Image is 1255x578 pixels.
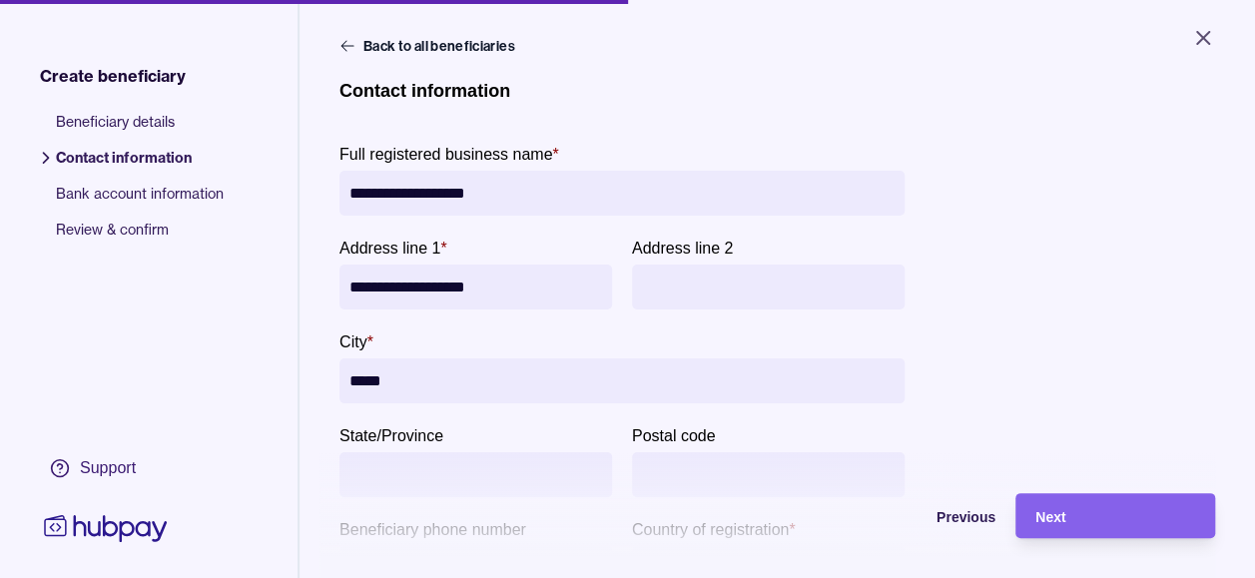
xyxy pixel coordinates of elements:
[40,64,186,88] span: Create beneficiary
[349,171,895,216] input: Full registered business name
[1167,16,1239,60] button: Close
[56,184,224,220] span: Bank account information
[349,358,895,403] input: City
[339,142,559,166] label: Full registered business name
[40,447,172,489] a: Support
[339,329,373,353] label: City
[56,220,224,256] span: Review & confirm
[80,457,136,479] div: Support
[937,509,995,525] span: Previous
[56,112,224,148] span: Beneficiary details
[339,36,519,56] button: Back to all beneficiaries
[796,493,995,538] button: Previous
[339,240,440,257] p: Address line 1
[632,236,733,260] label: Address line 2
[339,427,443,444] p: State/Province
[642,452,895,497] input: Postal code
[1015,493,1215,538] button: Next
[632,423,716,447] label: Postal code
[349,452,602,497] input: State/Province
[349,265,602,309] input: Address line 1
[642,265,895,309] input: Address line 2
[339,236,447,260] label: Address line 1
[632,240,733,257] p: Address line 2
[339,80,510,102] h1: Contact information
[339,146,552,163] p: Full registered business name
[339,423,443,447] label: State/Province
[56,148,224,184] span: Contact information
[339,333,367,350] p: City
[632,427,716,444] p: Postal code
[1035,509,1065,525] span: Next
